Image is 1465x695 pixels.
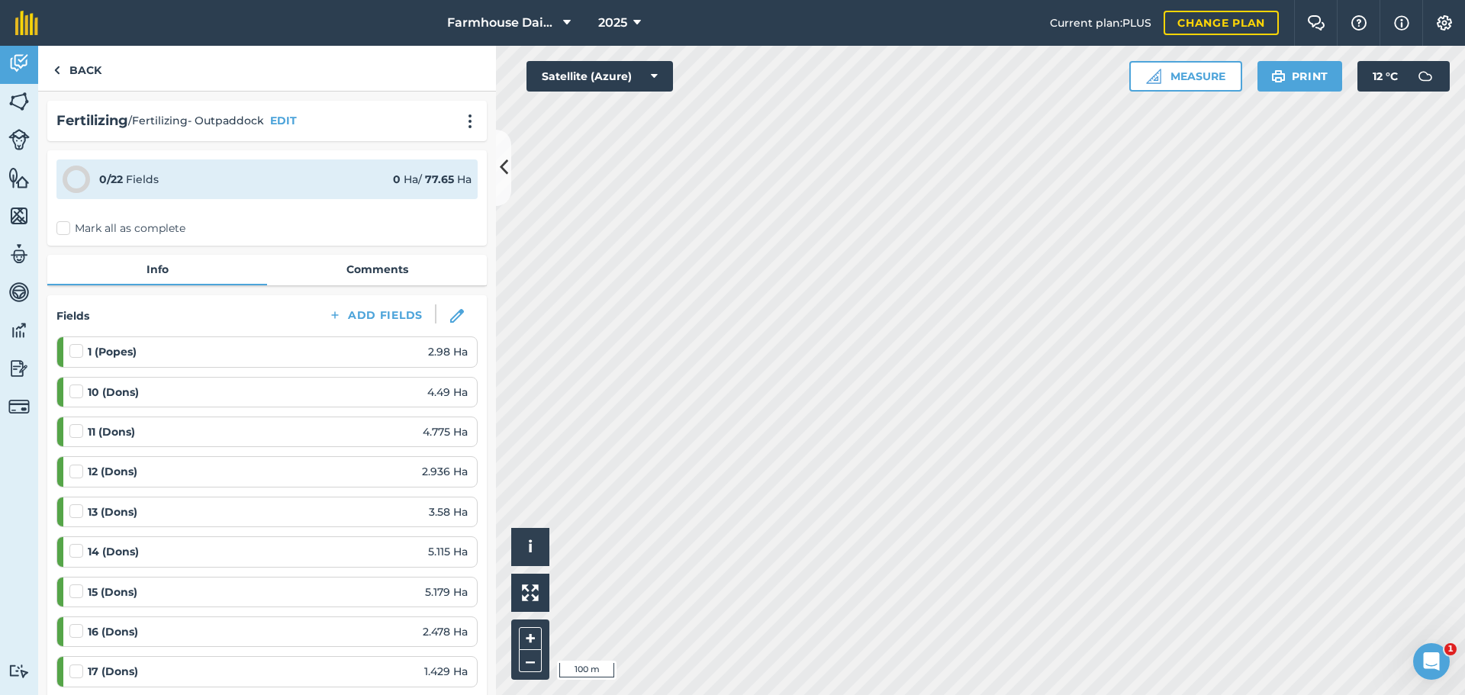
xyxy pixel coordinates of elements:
[88,663,138,680] strong: 17 (Dons)
[8,281,30,304] img: svg+xml;base64,PD94bWwgdmVyc2lvbj0iMS4wIiBlbmNvZGluZz0idXRmLTgiPz4KPCEtLSBHZW5lcmF0b3I6IEFkb2JlIE...
[8,90,30,113] img: svg+xml;base64,PHN2ZyB4bWxucz0iaHR0cDovL3d3dy53My5vcmcvMjAwMC9zdmciIHdpZHRoPSI1NiIgaGVpZ2h0PSI2MC...
[88,623,138,640] strong: 16 (Dons)
[522,584,539,601] img: Four arrows, one pointing top left, one top right, one bottom right and the last bottom left
[427,384,468,401] span: 4.49 Ha
[56,110,128,132] h2: Fertilizing
[1373,61,1398,92] span: 12 ° C
[1257,61,1343,92] button: Print
[56,220,185,236] label: Mark all as complete
[88,423,135,440] strong: 11 (Dons)
[1444,643,1457,655] span: 1
[393,171,472,188] div: Ha / Ha
[528,537,533,556] span: i
[450,309,464,323] img: svg+xml;base64,PHN2ZyB3aWR0aD0iMTgiIGhlaWdodD0iMTgiIHZpZXdCb3g9IjAgMCAxOCAxOCIgZmlsbD0ibm9uZSIgeG...
[425,584,468,600] span: 5.179 Ha
[88,584,137,600] strong: 15 (Dons)
[99,172,123,186] strong: 0 / 22
[88,463,137,480] strong: 12 (Dons)
[128,112,264,129] span: / Fertilizing- Outpaddock
[428,543,468,560] span: 5.115 Ha
[8,357,30,380] img: svg+xml;base64,PD94bWwgdmVyc2lvbj0iMS4wIiBlbmNvZGluZz0idXRmLTgiPz4KPCEtLSBHZW5lcmF0b3I6IEFkb2JlIE...
[15,11,38,35] img: fieldmargin Logo
[519,627,542,650] button: +
[429,504,468,520] span: 3.58 Ha
[88,543,139,560] strong: 14 (Dons)
[526,61,673,92] button: Satellite (Azure)
[447,14,557,32] span: Farmhouse Dairy Co.
[47,255,267,284] a: Info
[1129,61,1242,92] button: Measure
[88,504,137,520] strong: 13 (Dons)
[1357,61,1450,92] button: 12 °C
[8,129,30,150] img: svg+xml;base64,PD94bWwgdmVyc2lvbj0iMS4wIiBlbmNvZGluZz0idXRmLTgiPz4KPCEtLSBHZW5lcmF0b3I6IEFkb2JlIE...
[1050,14,1151,31] span: Current plan : PLUS
[8,166,30,189] img: svg+xml;base64,PHN2ZyB4bWxucz0iaHR0cDovL3d3dy53My5vcmcvMjAwMC9zdmciIHdpZHRoPSI1NiIgaGVpZ2h0PSI2MC...
[393,172,401,186] strong: 0
[8,52,30,75] img: svg+xml;base64,PD94bWwgdmVyc2lvbj0iMS4wIiBlbmNvZGluZz0idXRmLTgiPz4KPCEtLSBHZW5lcmF0b3I6IEFkb2JlIE...
[38,46,117,91] a: Back
[422,463,468,480] span: 2.936 Ha
[428,343,468,360] span: 2.98 Ha
[598,14,627,32] span: 2025
[316,304,435,326] button: Add Fields
[423,423,468,440] span: 4.775 Ha
[99,171,159,188] div: Fields
[1413,643,1450,680] iframe: Intercom live chat
[511,528,549,566] button: i
[88,384,139,401] strong: 10 (Dons)
[1164,11,1279,35] a: Change plan
[1410,61,1441,92] img: svg+xml;base64,PD94bWwgdmVyc2lvbj0iMS4wIiBlbmNvZGluZz0idXRmLTgiPz4KPCEtLSBHZW5lcmF0b3I6IEFkb2JlIE...
[461,114,479,129] img: svg+xml;base64,PHN2ZyB4bWxucz0iaHR0cDovL3d3dy53My5vcmcvMjAwMC9zdmciIHdpZHRoPSIyMCIgaGVpZ2h0PSIyNC...
[1307,15,1325,31] img: Two speech bubbles overlapping with the left bubble in the forefront
[8,243,30,265] img: svg+xml;base64,PD94bWwgdmVyc2lvbj0iMS4wIiBlbmNvZGluZz0idXRmLTgiPz4KPCEtLSBHZW5lcmF0b3I6IEFkb2JlIE...
[425,172,454,186] strong: 77.65
[519,650,542,672] button: –
[1271,67,1286,85] img: svg+xml;base64,PHN2ZyB4bWxucz0iaHR0cDovL3d3dy53My5vcmcvMjAwMC9zdmciIHdpZHRoPSIxOSIgaGVpZ2h0PSIyNC...
[423,623,468,640] span: 2.478 Ha
[8,204,30,227] img: svg+xml;base64,PHN2ZyB4bWxucz0iaHR0cDovL3d3dy53My5vcmcvMjAwMC9zdmciIHdpZHRoPSI1NiIgaGVpZ2h0PSI2MC...
[424,663,468,680] span: 1.429 Ha
[53,61,60,79] img: svg+xml;base64,PHN2ZyB4bWxucz0iaHR0cDovL3d3dy53My5vcmcvMjAwMC9zdmciIHdpZHRoPSI5IiBoZWlnaHQ9IjI0Ii...
[1350,15,1368,31] img: A question mark icon
[8,664,30,678] img: svg+xml;base64,PD94bWwgdmVyc2lvbj0iMS4wIiBlbmNvZGluZz0idXRmLTgiPz4KPCEtLSBHZW5lcmF0b3I6IEFkb2JlIE...
[1435,15,1454,31] img: A cog icon
[88,343,137,360] strong: 1 (Popes)
[1394,14,1409,32] img: svg+xml;base64,PHN2ZyB4bWxucz0iaHR0cDovL3d3dy53My5vcmcvMjAwMC9zdmciIHdpZHRoPSIxNyIgaGVpZ2h0PSIxNy...
[56,307,89,324] h4: Fields
[267,255,487,284] a: Comments
[8,396,30,417] img: svg+xml;base64,PD94bWwgdmVyc2lvbj0iMS4wIiBlbmNvZGluZz0idXRmLTgiPz4KPCEtLSBHZW5lcmF0b3I6IEFkb2JlIE...
[1146,69,1161,84] img: Ruler icon
[270,112,297,129] button: EDIT
[8,319,30,342] img: svg+xml;base64,PD94bWwgdmVyc2lvbj0iMS4wIiBlbmNvZGluZz0idXRmLTgiPz4KPCEtLSBHZW5lcmF0b3I6IEFkb2JlIE...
